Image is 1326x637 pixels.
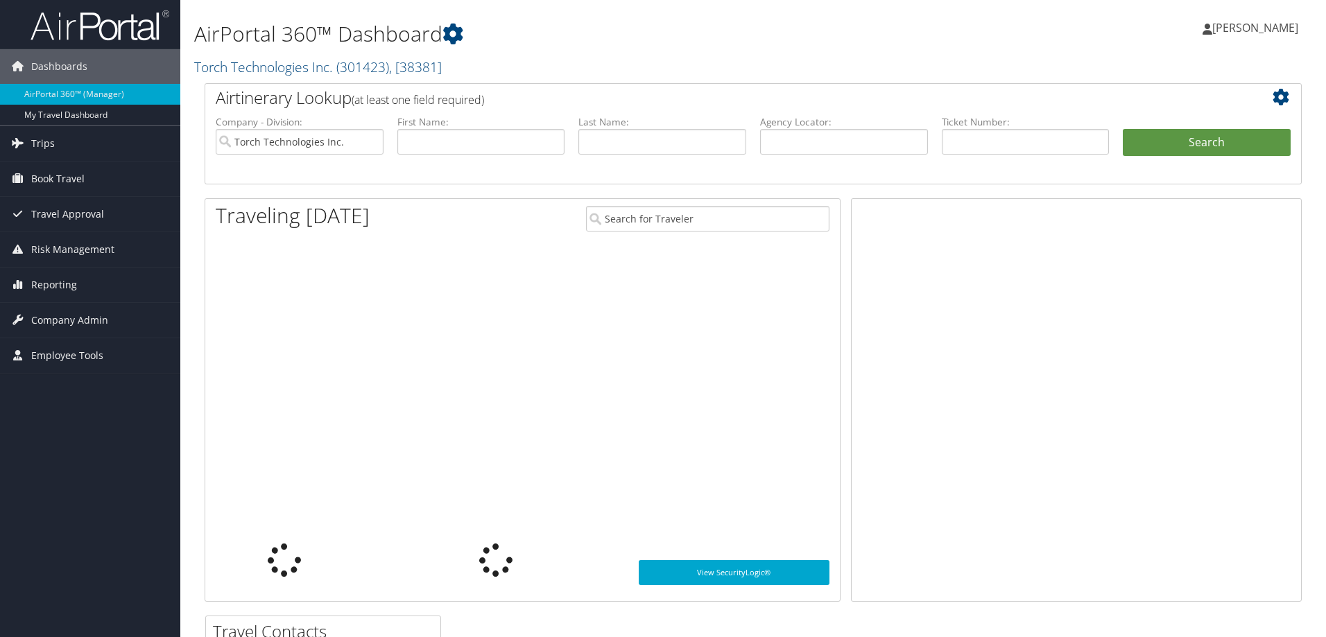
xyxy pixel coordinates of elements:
[352,92,484,107] span: (at least one field required)
[31,9,169,42] img: airportal-logo.png
[31,49,87,84] span: Dashboards
[216,115,384,129] label: Company - Division:
[31,197,104,232] span: Travel Approval
[216,86,1199,110] h2: Airtinerary Lookup
[31,126,55,161] span: Trips
[586,206,829,232] input: Search for Traveler
[31,162,85,196] span: Book Travel
[578,115,746,129] label: Last Name:
[389,58,442,76] span: , [ 38381 ]
[194,58,442,76] a: Torch Technologies Inc.
[1212,20,1298,35] span: [PERSON_NAME]
[194,19,940,49] h1: AirPortal 360™ Dashboard
[31,232,114,267] span: Risk Management
[31,338,103,373] span: Employee Tools
[216,201,370,230] h1: Traveling [DATE]
[31,303,108,338] span: Company Admin
[31,268,77,302] span: Reporting
[942,115,1110,129] label: Ticket Number:
[336,58,389,76] span: ( 301423 )
[639,560,829,585] a: View SecurityLogic®
[1123,129,1291,157] button: Search
[397,115,565,129] label: First Name:
[1203,7,1312,49] a: [PERSON_NAME]
[760,115,928,129] label: Agency Locator:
